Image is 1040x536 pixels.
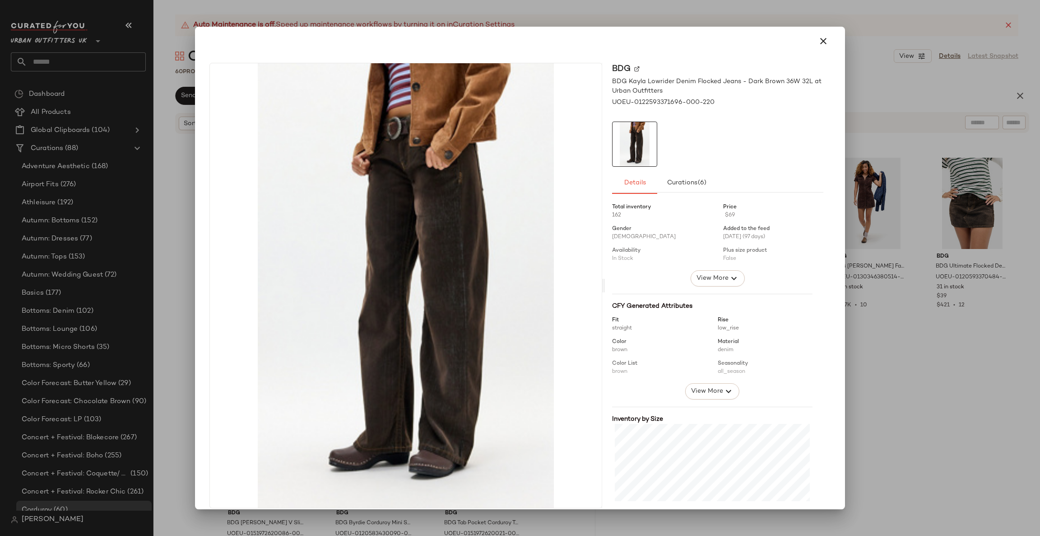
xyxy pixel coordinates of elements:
[691,386,723,397] span: View More
[691,270,745,287] button: View More
[612,414,812,424] div: Inventory by Size
[697,179,706,187] span: (6)
[634,66,640,72] img: svg%3e
[612,301,812,311] div: CFY Generated Attributes
[612,77,823,96] span: BDG Kayla Lowrider Denim Flocked Jeans - Dark Brown 36W 32L at Urban Outfitters
[623,179,645,187] span: Details
[613,122,657,166] img: 0122593371696_220_a2
[210,63,602,508] img: 0122593371696_220_a2
[667,179,707,187] span: Curations
[612,63,631,75] span: BDG
[685,383,739,400] button: View More
[612,98,715,107] span: UOEU-0122593371696-000-220
[696,273,729,284] span: View More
